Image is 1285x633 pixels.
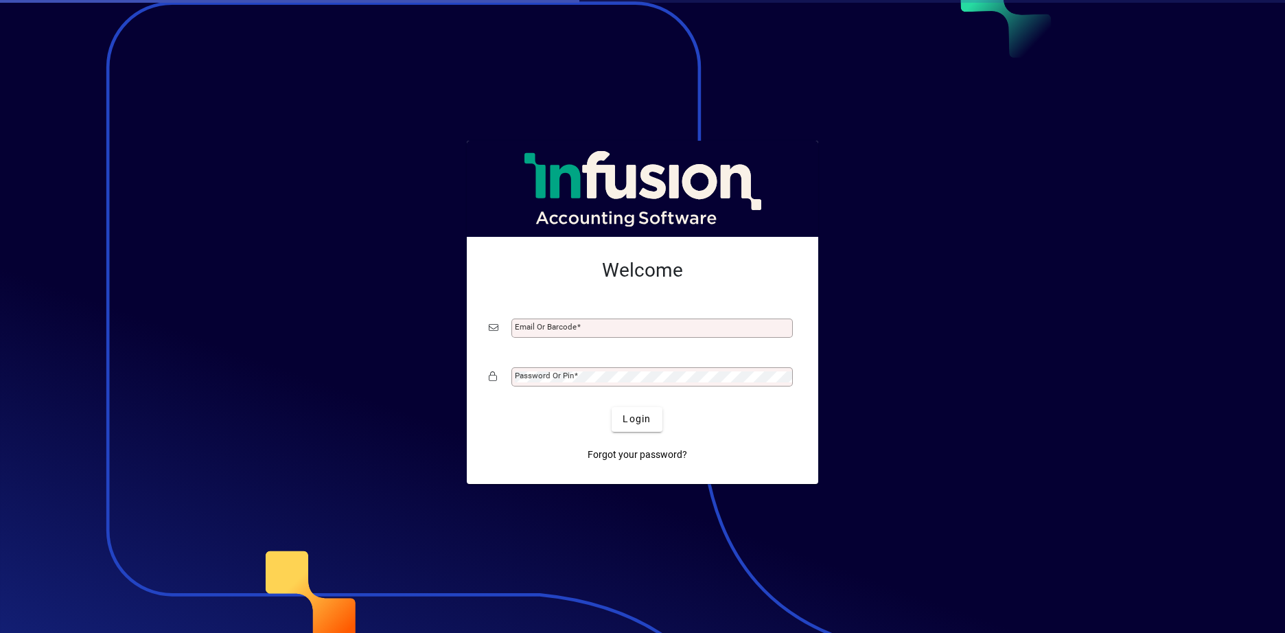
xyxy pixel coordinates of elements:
[588,448,687,462] span: Forgot your password?
[489,259,796,282] h2: Welcome
[582,443,693,468] a: Forgot your password?
[612,407,662,432] button: Login
[515,371,574,380] mat-label: Password or Pin
[623,412,651,426] span: Login
[515,322,577,332] mat-label: Email or Barcode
